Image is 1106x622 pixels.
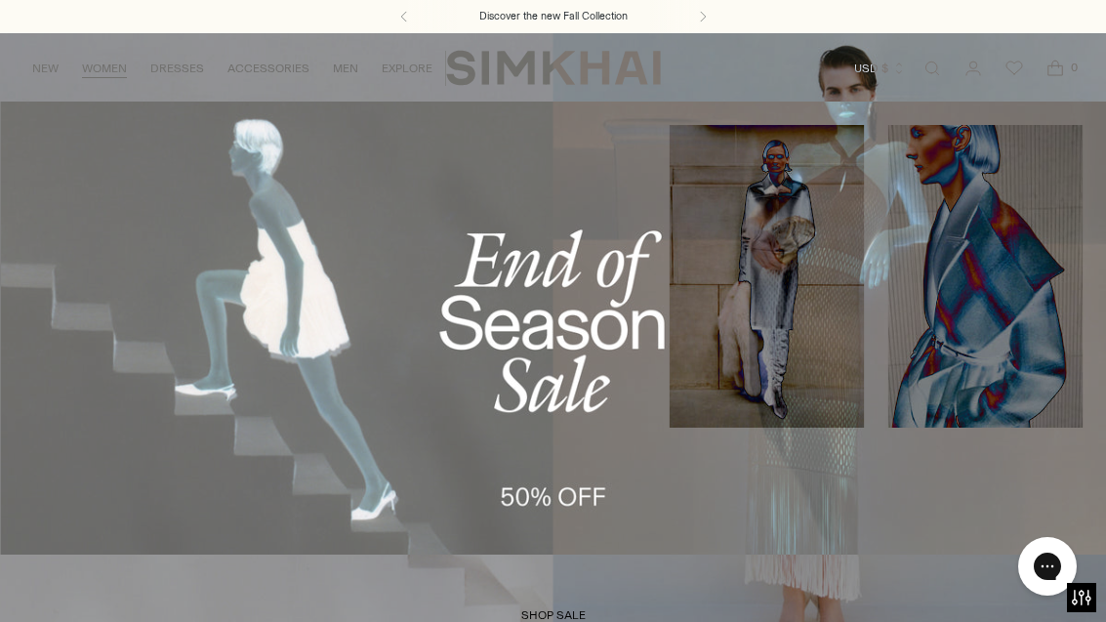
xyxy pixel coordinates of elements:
[1065,59,1083,76] span: 0
[995,49,1034,88] a: Wishlist
[333,47,358,90] a: MEN
[954,49,993,88] a: Go to the account page
[446,49,661,87] a: SIMKHAI
[32,47,59,90] a: NEW
[227,47,309,90] a: ACCESSORIES
[382,47,432,90] a: EXPLORE
[854,47,906,90] button: USD $
[1008,530,1086,602] iframe: Gorgias live chat messenger
[1036,49,1075,88] a: Open cart modal
[150,47,204,90] a: DRESSES
[913,49,952,88] a: Open search modal
[82,47,127,90] a: WOMEN
[479,9,628,24] a: Discover the new Fall Collection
